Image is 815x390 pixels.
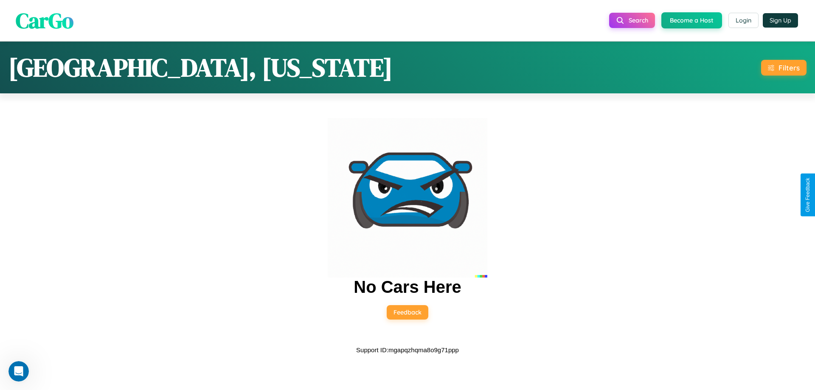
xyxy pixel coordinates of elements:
button: Login [728,13,759,28]
button: Sign Up [763,13,798,28]
button: Feedback [387,305,428,320]
div: Give Feedback [805,178,811,212]
iframe: Intercom live chat [8,361,29,382]
img: car [328,118,487,278]
div: Filters [778,63,800,72]
button: Search [609,13,655,28]
p: Support ID: mgapqzhqma8o9g71ppp [356,344,459,356]
button: Filters [761,60,807,76]
span: Search [629,17,648,24]
span: CarGo [16,6,73,35]
button: Become a Host [661,12,722,28]
h2: No Cars Here [354,278,461,297]
h1: [GEOGRAPHIC_DATA], [US_STATE] [8,50,393,85]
